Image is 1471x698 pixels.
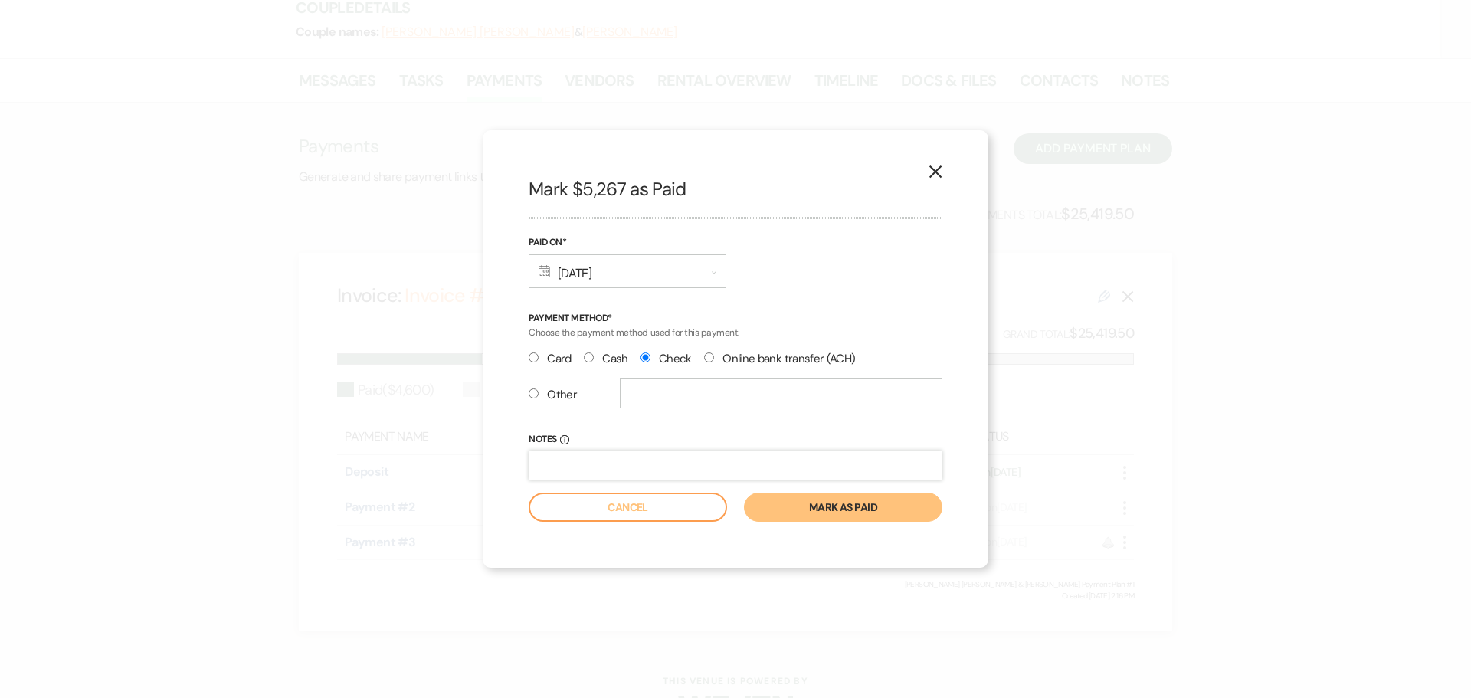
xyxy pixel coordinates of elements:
label: Notes [529,431,942,448]
button: Cancel [529,493,727,522]
button: Mark as paid [744,493,942,522]
input: Online bank transfer (ACH) [704,352,714,362]
label: Other [529,385,577,405]
label: Check [640,349,692,369]
input: Card [529,352,539,362]
label: Online bank transfer (ACH) [704,349,856,369]
input: Cash [584,352,594,362]
span: Choose the payment method used for this payment. [529,326,739,339]
h2: Mark $5,267 as Paid [529,176,942,202]
label: Paid On* [529,234,726,251]
input: Check [640,352,650,362]
div: [DATE] [529,254,726,288]
label: Cash [584,349,628,369]
label: Card [529,349,572,369]
input: Other [529,388,539,398]
p: Payment Method* [529,311,942,326]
